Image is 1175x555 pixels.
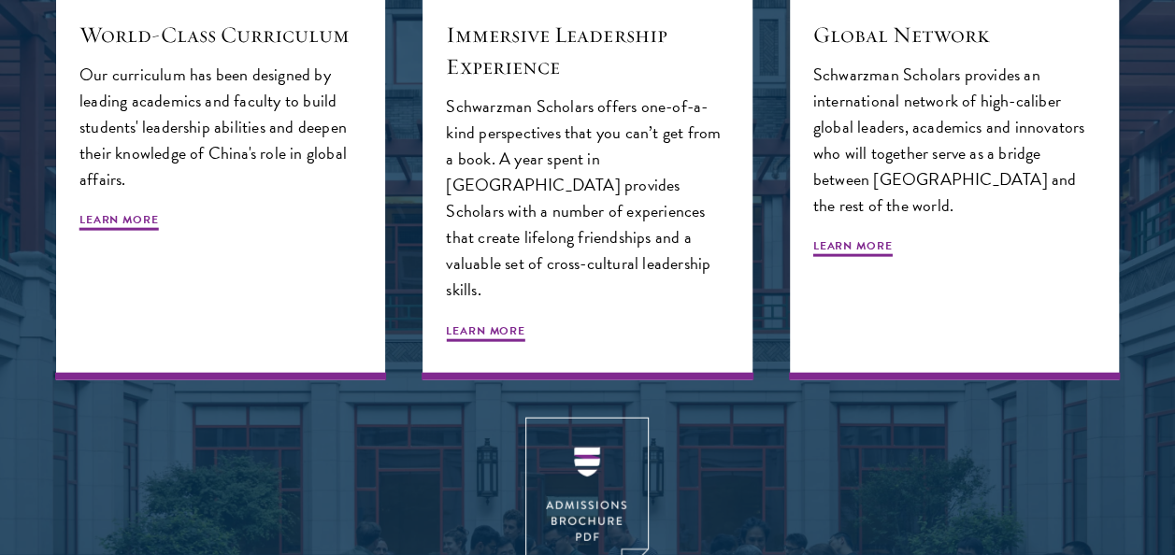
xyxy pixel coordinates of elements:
[813,237,893,260] span: Learn More
[813,62,1096,219] p: Schwarzman Scholars provides an international network of high-caliber global leaders, academics a...
[446,93,728,304] p: Schwarzman Scholars offers one-of-a-kind perspectives that you can’t get from a book. A year spen...
[79,211,159,234] span: Learn More
[446,322,525,345] span: Learn More
[446,19,728,82] h5: Immersive Leadership Experience
[813,19,1096,50] h5: Global Network
[79,62,362,192] p: Our curriculum has been designed by leading academics and faculty to build students' leadership a...
[79,19,362,50] h5: World-Class Curriculum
